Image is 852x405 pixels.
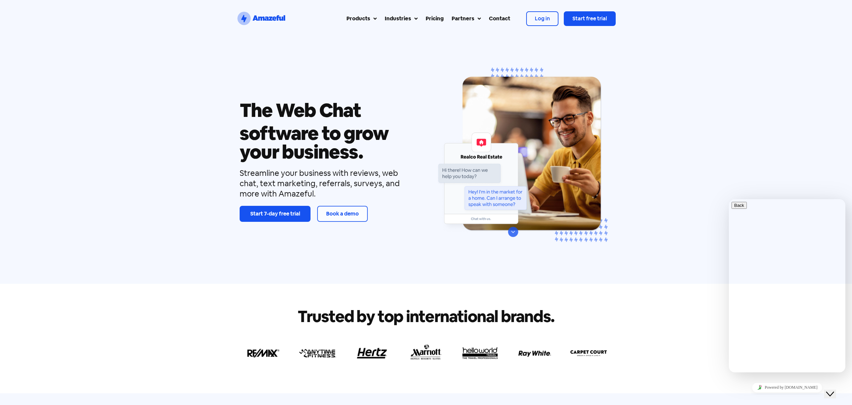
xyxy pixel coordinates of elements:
[346,15,370,23] div: Products
[240,124,417,161] h1: software to grow your business.
[824,378,845,398] iframe: chat widget
[240,308,612,324] h2: Trusted by top international brands.
[729,380,845,395] iframe: chat widget
[489,15,510,23] div: Contact
[422,11,448,27] a: Pricing
[381,11,422,27] a: Industries
[564,11,616,26] a: Start free trial
[448,11,485,27] a: Partners
[240,168,417,199] div: Streamline your business with reviews, web chat, text marketing, referrals, surveys, and more wit...
[526,11,558,26] a: Log in
[240,206,311,222] a: Start 7-day free trial
[572,15,607,22] span: Start free trial
[729,199,845,372] iframe: chat widget
[452,15,474,23] div: Partners
[385,15,411,23] div: Industries
[426,15,444,23] div: Pricing
[317,206,368,222] a: Book a demo
[326,210,359,217] span: Book a demo
[535,15,550,22] span: Log in
[250,210,300,217] span: Start 7-day free trial
[435,62,612,259] div: Carousel | Horizontal scrolling: Arrow Left & Right
[342,11,381,27] a: Products
[240,99,273,121] span: The
[236,11,286,27] a: SVG link
[485,11,514,27] a: Contact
